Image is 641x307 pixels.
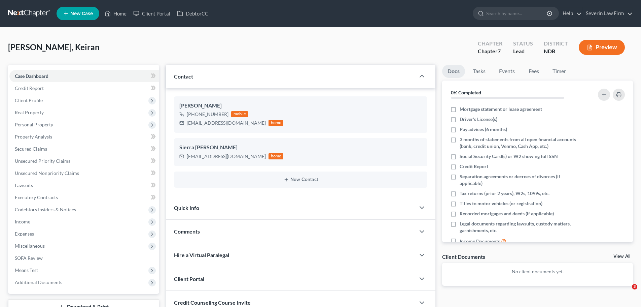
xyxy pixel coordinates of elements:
span: 3 months of statements from all open financial accounts (bank, credit union, Venmo, Cash App, etc.) [460,136,579,150]
a: Home [101,7,130,20]
a: Case Dashboard [9,70,159,82]
span: New Case [70,11,93,16]
div: Chapter [478,40,502,48]
a: Client Portal [130,7,174,20]
span: Income [15,219,30,224]
div: NDB [544,48,568,55]
a: Severin Law Firm [582,7,633,20]
span: Unsecured Nonpriority Claims [15,170,79,176]
div: [EMAIL_ADDRESS][DOMAIN_NAME] [187,153,266,160]
div: Client Documents [442,253,485,260]
div: District [544,40,568,48]
span: Quick Info [174,205,199,211]
button: New Contact [179,177,422,182]
a: Executory Contracts [9,191,159,204]
div: [EMAIL_ADDRESS][DOMAIN_NAME] [187,120,266,126]
span: SOFA Review [15,255,43,261]
span: Client Portal [174,276,204,282]
span: Credit Report [15,85,44,91]
a: Property Analysis [9,131,159,143]
span: Expenses [15,231,34,237]
button: Preview [579,40,625,55]
span: Case Dashboard [15,73,48,79]
div: Status [513,40,533,48]
div: Chapter [478,48,502,55]
span: [PERSON_NAME], Keiran [8,42,100,52]
span: Legal documents regarding lawsuits, custody matters, garnishments, etc. [460,220,579,234]
iframe: Intercom live chat [618,284,634,300]
span: Social Security Card(s) or W2 showing full SSN [460,153,558,160]
span: Pay advices (6 months) [460,126,507,133]
span: Real Property [15,110,44,115]
a: Fees [523,65,544,78]
span: Codebtors Insiders & Notices [15,207,76,212]
div: home [269,153,283,159]
a: Events [494,65,520,78]
span: Comments [174,228,200,235]
a: SOFA Review [9,252,159,264]
a: Secured Claims [9,143,159,155]
span: Means Test [15,267,38,273]
div: Sierra [PERSON_NAME] [179,144,422,152]
span: Lawsuits [15,182,33,188]
span: Secured Claims [15,146,47,152]
span: Contact [174,73,193,80]
strong: 0% Completed [451,90,481,95]
a: Credit Report [9,82,159,94]
span: Client Profile [15,97,43,103]
div: home [269,120,283,126]
span: Separation agreements or decrees of divorces (if applicable) [460,173,579,187]
span: Income Documents [460,238,500,245]
span: Additional Documents [15,279,62,285]
span: Titles to motor vehicles (or registration) [460,200,542,207]
div: Lead [513,48,533,55]
span: Recorded mortgages and deeds (if applicable) [460,210,554,217]
a: Unsecured Priority Claims [9,155,159,167]
span: Executory Contracts [15,194,58,200]
p: No client documents yet. [448,268,628,275]
span: Driver's License(s) [460,116,497,123]
span: Personal Property [15,122,53,127]
a: DebtorCC [174,7,212,20]
a: Lawsuits [9,179,159,191]
a: Timer [547,65,571,78]
span: Credit Report [460,163,488,170]
a: View All [613,254,630,259]
span: Tax returns (prior 2 years), W2s, 1099s, etc. [460,190,549,197]
span: Unsecured Priority Claims [15,158,70,164]
a: Help [559,7,582,20]
div: [PHONE_NUMBER] [187,111,228,118]
a: Docs [442,65,465,78]
span: Property Analysis [15,134,52,140]
div: [PERSON_NAME] [179,102,422,110]
span: Credit Counseling Course Invite [174,299,251,306]
a: Unsecured Nonpriority Claims [9,167,159,179]
div: mobile [231,111,248,117]
span: 7 [498,48,501,54]
input: Search by name... [486,7,548,20]
span: Hire a Virtual Paralegal [174,252,229,258]
span: Mortgage statement or lease agreement [460,106,542,113]
span: Miscellaneous [15,243,45,249]
a: Tasks [468,65,491,78]
span: 3 [632,284,637,289]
